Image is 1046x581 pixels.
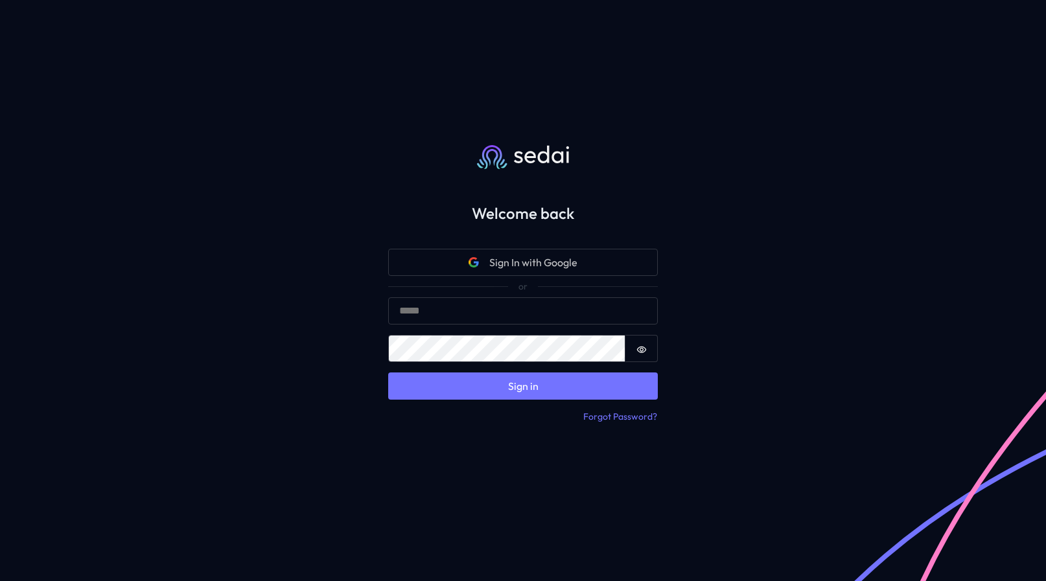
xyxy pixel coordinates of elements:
button: Sign in [388,372,658,400]
button: Forgot Password? [583,410,658,424]
svg: Google icon [469,257,479,268]
button: Google iconSign In with Google [388,249,658,276]
h2: Welcome back [367,204,679,223]
span: Sign In with Google [489,255,577,270]
button: Show password [625,335,658,362]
